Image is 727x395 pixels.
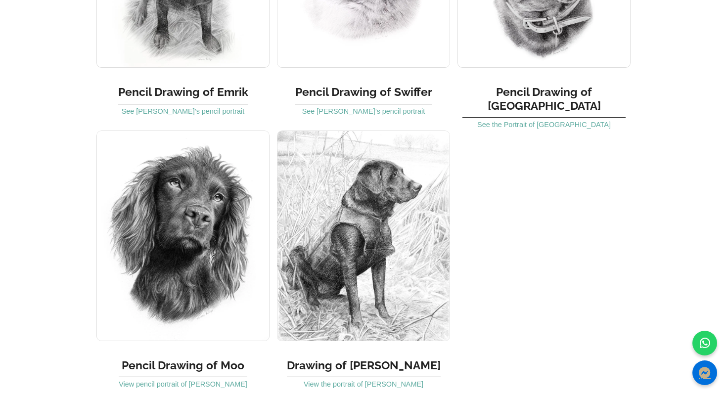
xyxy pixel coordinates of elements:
[692,331,717,355] a: WhatsApp
[287,349,441,378] h3: Drawing of [PERSON_NAME]
[692,360,717,385] a: Messenger
[118,75,248,104] h3: Pencil Drawing of Emrik
[295,75,432,104] h3: Pencil Drawing of Swiffer
[119,380,247,388] a: View pencil portrait of [PERSON_NAME]
[302,107,425,115] a: See [PERSON_NAME]’s pencil portrait
[122,107,244,115] a: See [PERSON_NAME]’s pencil portrait
[277,131,450,341] img: Kirby the Retriever – Pet Portrait
[304,380,423,388] a: View the portrait of [PERSON_NAME]
[96,131,270,341] img: Moo the Cocker Spaniel – Pencil Portrait
[462,75,626,118] h3: Pencil Drawing of [GEOGRAPHIC_DATA]
[119,349,247,378] h3: Pencil Drawing of Moo
[477,121,611,129] a: See the Portrait of [GEOGRAPHIC_DATA]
